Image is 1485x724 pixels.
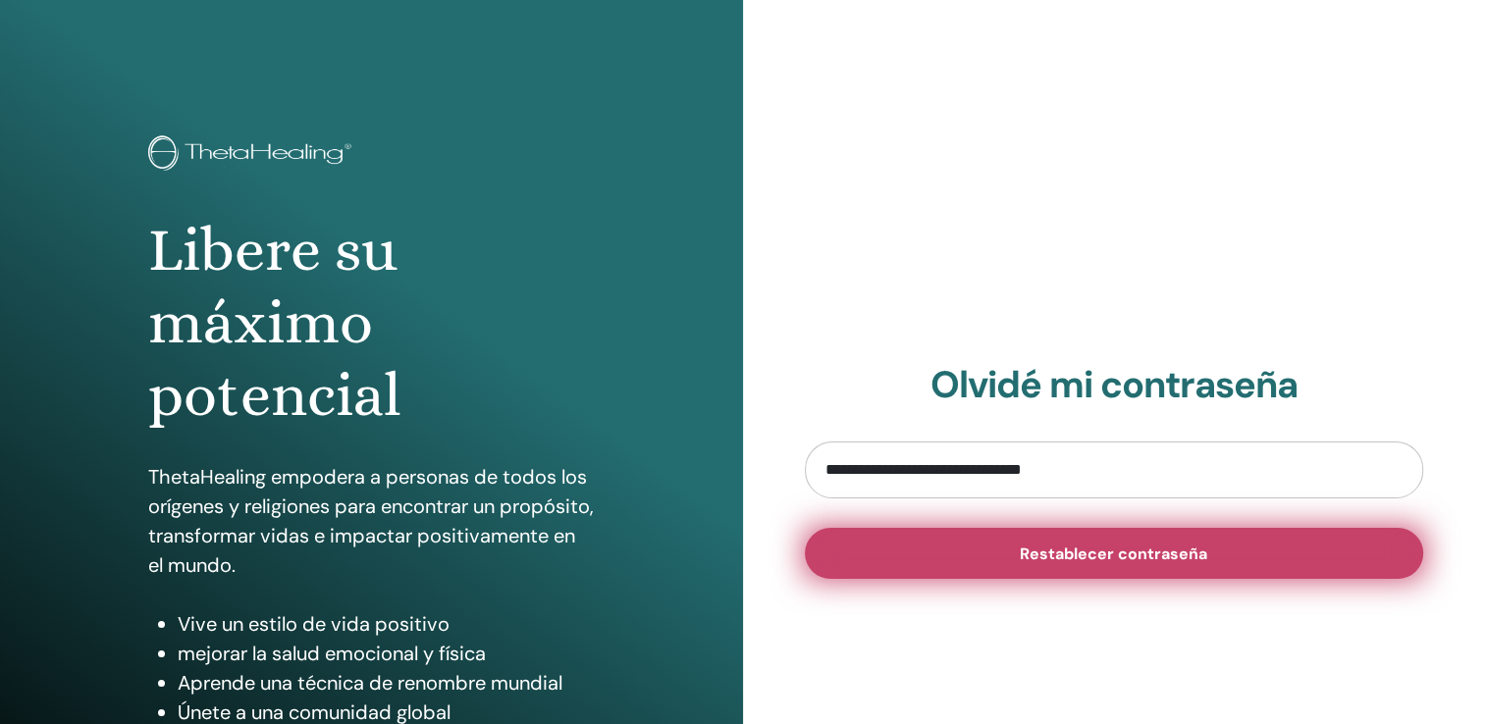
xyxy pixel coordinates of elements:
[1020,543,1207,564] span: Restablecer contraseña
[148,462,594,580] p: ThetaHealing empodera a personas de todos los orígenes y religiones para encontrar un propósito, ...
[178,668,594,698] li: Aprende una técnica de renombre mundial
[178,639,594,668] li: mejorar la salud emocional y física
[148,214,594,433] h1: Libere su máximo potencial
[805,363,1424,408] h2: Olvidé mi contraseña
[178,609,594,639] li: Vive un estilo de vida positivo
[805,528,1424,579] button: Restablecer contraseña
